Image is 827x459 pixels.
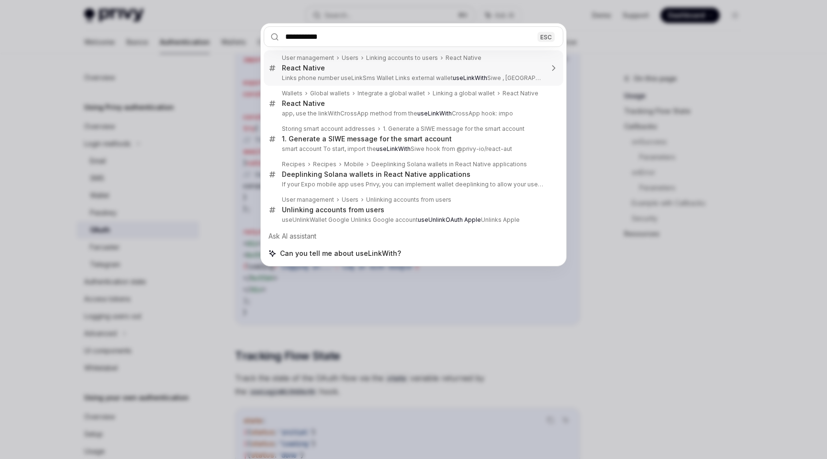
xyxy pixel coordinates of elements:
[342,54,358,62] div: Users
[280,249,401,258] span: Can you tell me about useLinkWith?
[417,110,452,117] b: useLinkWith
[383,125,525,133] div: 1. Generate a SIWE message for the smart account
[310,90,350,97] div: Global wallets
[537,32,555,42] div: ESC
[282,125,375,133] div: Storing smart account addresses
[344,161,364,168] div: Mobile
[282,90,302,97] div: Wallets
[282,216,543,224] p: useUnlinkWallet Google Unlinks Google account Unlinks Apple
[358,90,425,97] div: Integrate a global wallet
[282,110,543,117] p: app, use the linkWithCrossApp method from the CrossApp hook: impo
[453,74,487,81] b: useLinkWith
[282,135,452,143] div: 1. Generate a SIWE message for the smart account
[282,99,325,108] div: React Native
[446,54,481,62] div: React Native
[282,170,470,179] div: Deeplinking Solana wallets in React Native applications
[282,54,334,62] div: User management
[433,90,495,97] div: Linking a global wallet
[282,145,543,153] p: smart account To start, import the Siwe hook from @privy-io/react-aut
[282,181,543,188] p: If your Expo mobile app uses Privy, you can implement wallet deeplinking to allow your users to conn
[342,196,358,204] div: Users
[366,196,451,204] div: Unlinking accounts from users
[282,206,384,214] div: Unlinking accounts from users
[313,161,336,168] div: Recipes
[264,228,563,245] div: Ask AI assistant
[371,161,527,168] div: Deeplinking Solana wallets in React Native applications
[282,74,543,82] p: Links phone number useLinkSms Wallet Links external wallet Siwe , [GEOGRAPHIC_DATA]
[503,90,538,97] div: React Native
[376,145,411,152] b: useLinkWith
[418,216,481,223] b: useUnlinkOAuth Apple
[282,161,305,168] div: Recipes
[282,64,325,72] div: React Native
[366,54,438,62] div: Linking accounts to users
[282,196,334,204] div: User management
